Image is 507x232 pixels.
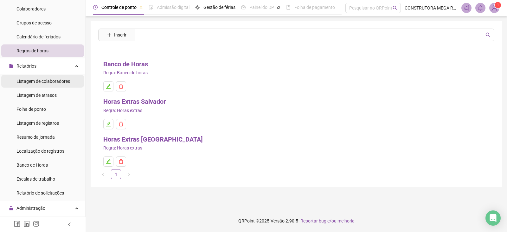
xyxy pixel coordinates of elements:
[16,93,57,98] span: Listagem de atrasos
[271,218,285,223] span: Versão
[33,221,39,227] span: instagram
[102,30,132,40] button: Inserir
[103,144,142,151] span: Regra: Horas extras
[111,169,121,179] a: 1
[16,79,70,84] span: Listagem de colaboradores
[294,5,335,10] span: Folha de pagamento
[119,122,124,127] span: delete
[119,84,124,89] span: delete
[101,173,105,176] span: left
[103,97,166,107] a: Horas Extras Salvador
[9,64,13,68] span: file
[241,5,246,10] span: dashboard
[16,206,45,211] span: Administração
[16,162,48,168] span: Banco de Horas
[119,159,124,164] span: delete
[124,169,134,179] li: Próxima página
[101,5,137,10] span: Controle de ponto
[127,173,131,176] span: right
[249,5,274,10] span: Painel do DP
[103,135,203,144] a: Horas Extras [GEOGRAPHIC_DATA]
[14,221,20,227] span: facebook
[114,31,126,38] span: Inserir
[286,5,291,10] span: book
[16,149,64,154] span: Localização de registros
[195,5,200,10] span: sun
[16,63,36,69] span: Relatórios
[405,4,458,11] span: CONSTRUTORA MEGA REALTY
[139,6,143,10] span: pushpin
[149,5,153,10] span: file-done
[485,32,491,37] span: search
[16,6,46,11] span: Colaboradores
[86,210,507,232] footer: QRPoint © 2025 - 2.90.5 -
[16,190,64,196] span: Relatório de solicitações
[16,20,52,25] span: Grupos de acesso
[478,5,483,11] span: bell
[106,159,111,164] span: edit
[23,221,30,227] span: linkedin
[16,135,55,140] span: Resumo da jornada
[103,107,142,114] span: Regra: Horas extras
[485,210,501,226] div: Open Intercom Messenger
[300,218,355,223] span: Reportar bug e/ou melhoria
[9,206,13,210] span: lock
[67,222,72,227] span: left
[490,3,499,13] img: 93322
[16,34,61,39] span: Calendário de feriados
[98,169,108,179] button: left
[495,2,501,8] sup: Atualize o seu contato no menu Meus Dados
[157,5,189,10] span: Admissão digital
[107,33,112,37] span: plus
[16,176,55,182] span: Escalas de trabalho
[393,6,397,10] span: search
[464,5,469,11] span: notification
[93,5,98,10] span: clock-circle
[16,48,48,53] span: Regras de horas
[106,122,111,127] span: edit
[16,107,46,112] span: Folha de ponto
[277,6,280,10] span: pushpin
[203,5,235,10] span: Gestão de férias
[16,121,59,126] span: Listagem de registros
[103,59,148,69] a: Banco de Horas
[103,69,148,76] span: Regra: Banco de horas
[98,169,108,179] li: Página anterior
[497,3,499,7] span: 1
[124,169,134,179] button: right
[106,84,111,89] span: edit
